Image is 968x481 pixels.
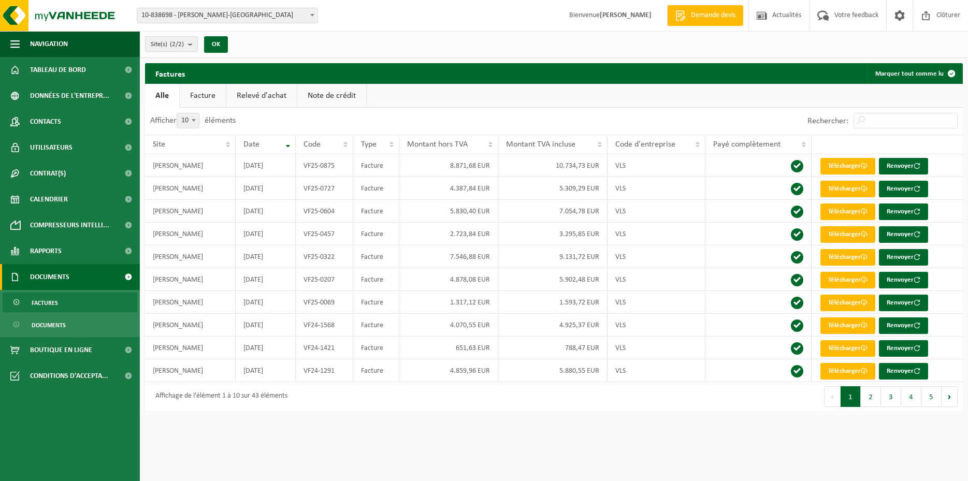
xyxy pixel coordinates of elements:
td: [DATE] [236,223,296,245]
td: [DATE] [236,154,296,177]
span: Documents [32,315,66,335]
td: Facture [353,245,399,268]
a: Télécharger [820,203,875,220]
span: Date [243,140,259,149]
td: 2.723,84 EUR [399,223,498,245]
td: 8.871,68 EUR [399,154,498,177]
td: VF25-0069 [296,291,353,314]
strong: [PERSON_NAME] [600,11,652,19]
span: Type [361,140,377,149]
button: Renvoyer [879,226,928,243]
td: [PERSON_NAME] [145,337,236,359]
td: VF25-0875 [296,154,353,177]
label: Afficher éléments [150,116,236,125]
td: [DATE] [236,177,296,200]
span: Données de l'entrepr... [30,83,109,109]
td: [DATE] [236,337,296,359]
td: [PERSON_NAME] [145,200,236,223]
a: Télécharger [820,295,875,311]
td: [PERSON_NAME] [145,223,236,245]
td: VF24-1568 [296,314,353,337]
span: Contrat(s) [30,161,66,186]
a: Documents [3,315,137,334]
td: VF25-0457 [296,223,353,245]
button: Renvoyer [879,181,928,197]
button: Renvoyer [879,158,928,174]
td: [DATE] [236,291,296,314]
a: Note de crédit [297,84,366,108]
td: 651,63 EUR [399,337,498,359]
button: Previous [824,386,841,407]
td: 4.070,55 EUR [399,314,498,337]
a: Télécharger [820,363,875,380]
td: [PERSON_NAME] [145,359,236,382]
td: Facture [353,154,399,177]
td: VF25-0727 [296,177,353,200]
td: 1.317,12 EUR [399,291,498,314]
span: Contacts [30,109,61,135]
td: Facture [353,268,399,291]
span: Navigation [30,31,68,57]
count: (2/2) [170,41,184,48]
td: [PERSON_NAME] [145,245,236,268]
button: 4 [901,386,921,407]
td: 4.859,96 EUR [399,359,498,382]
span: 10 [177,113,199,128]
button: Renvoyer [879,317,928,334]
span: Code [304,140,321,149]
button: Renvoyer [879,340,928,357]
td: VLS [608,245,705,268]
td: VLS [608,177,705,200]
button: Next [942,386,958,407]
button: 3 [881,386,901,407]
td: [DATE] [236,359,296,382]
td: [PERSON_NAME] [145,154,236,177]
a: Factures [3,293,137,312]
td: Facture [353,314,399,337]
h2: Factures [145,63,195,83]
td: 4.878,08 EUR [399,268,498,291]
button: Marquer tout comme lu [867,63,962,84]
span: Compresseurs intelli... [30,212,109,238]
button: 1 [841,386,861,407]
span: Site(s) [151,37,184,52]
button: Renvoyer [879,272,928,288]
span: Montant hors TVA [407,140,468,149]
button: Site(s)(2/2) [145,36,198,52]
button: Renvoyer [879,203,928,220]
td: Facture [353,223,399,245]
a: Télécharger [820,249,875,266]
td: [DATE] [236,200,296,223]
span: Documents [30,264,69,290]
td: 788,47 EUR [498,337,608,359]
span: 10-838698 - GOVOERTS RENAUD - BOUSSU-LEZ-WALCOURT [137,8,318,23]
td: 1.593,72 EUR [498,291,608,314]
td: [DATE] [236,314,296,337]
button: Renvoyer [879,249,928,266]
button: Renvoyer [879,295,928,311]
span: Montant TVA incluse [506,140,575,149]
a: Relevé d'achat [226,84,297,108]
td: VF25-0322 [296,245,353,268]
td: 4.925,37 EUR [498,314,608,337]
div: Affichage de l'élément 1 à 10 sur 43 éléments [150,387,287,406]
a: Alle [145,84,179,108]
td: Facture [353,291,399,314]
td: 5.880,55 EUR [498,359,608,382]
td: Facture [353,337,399,359]
td: Facture [353,200,399,223]
a: Télécharger [820,340,875,357]
a: Télécharger [820,181,875,197]
span: Payé complètement [713,140,781,149]
span: 10-838698 - GOVOERTS RENAUD - BOUSSU-LEZ-WALCOURT [137,8,317,23]
button: OK [204,36,228,53]
td: VLS [608,154,705,177]
td: VLS [608,314,705,337]
label: Rechercher: [807,117,848,125]
span: Demande devis [688,10,738,21]
td: VLS [608,268,705,291]
td: [PERSON_NAME] [145,314,236,337]
a: Facture [180,84,226,108]
span: Conditions d'accepta... [30,363,108,389]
